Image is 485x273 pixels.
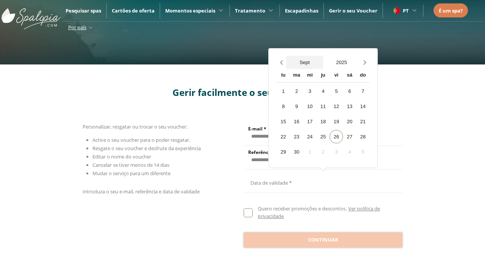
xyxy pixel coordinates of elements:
[343,100,356,113] div: 13
[330,69,343,82] div: vi
[277,145,290,158] div: 29
[277,85,369,158] div: Calendar days
[343,69,356,82] div: sá
[258,205,347,212] span: Quero receber promoções e descontos.
[323,56,360,69] button: Open years overlay
[308,236,338,244] span: Continuar
[66,7,101,14] a: Pesquisar spas
[277,115,290,128] div: 15
[316,85,330,98] div: 4
[83,123,187,130] span: Personalizar, resgatar ou trocar o seu voucher:
[92,136,190,143] span: Active o seu voucher para o poder resgatar.
[303,69,316,82] div: mi
[290,130,303,143] div: 23
[277,100,290,113] div: 8
[277,85,290,98] div: 1
[316,115,330,128] div: 18
[316,69,330,82] div: ju
[68,24,86,31] span: Por país
[172,86,313,99] span: Gerir facilmente o seu voucher
[303,100,316,113] div: 10
[316,130,330,143] div: 25
[258,205,380,220] a: Ver política de privacidade
[277,56,286,69] button: Previous month
[303,130,316,143] div: 24
[360,56,369,69] button: Next month
[83,188,200,195] span: Introduza o seu e-mail, referência e data de validade
[330,85,343,98] div: 5
[277,69,290,82] div: lu
[439,6,463,15] a: É um spa?
[92,153,151,160] span: Editar o nome do voucher
[343,85,356,98] div: 6
[92,162,169,168] span: Cancelar se tiver menos de 14 dias
[303,85,316,98] div: 3
[329,7,377,14] a: Gerir o seu Voucher
[316,145,330,158] div: 2
[356,100,369,113] div: 14
[330,115,343,128] div: 19
[439,7,463,14] span: É um spa?
[316,100,330,113] div: 11
[2,1,61,30] img: ImgLogoSpalopia.BvClDcEz.svg
[303,145,316,158] div: 1
[356,85,369,98] div: 7
[277,130,290,143] div: 22
[290,100,303,113] div: 9
[290,85,303,98] div: 2
[92,145,201,152] span: Resgate o seu voucher e desfrute da experiência
[330,130,343,143] div: 26
[330,100,343,113] div: 12
[290,115,303,128] div: 16
[277,69,369,158] div: Calendar wrapper
[330,145,343,158] div: 3
[343,130,356,143] div: 27
[343,115,356,128] div: 20
[303,115,316,128] div: 17
[286,56,323,69] button: Open months overlay
[356,130,369,143] div: 28
[356,69,369,82] div: do
[92,170,171,177] span: Mudar o serviço para um diferente
[290,145,303,158] div: 30
[343,145,356,158] div: 4
[356,145,369,158] div: 5
[290,69,303,82] div: ma
[285,7,318,14] a: Escapadinhas
[244,232,402,248] button: Continuar
[112,7,155,14] a: Cartões de oferta
[356,115,369,128] div: 21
